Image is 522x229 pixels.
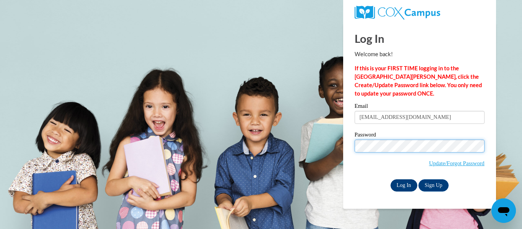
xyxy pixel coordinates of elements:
img: COX Campus [355,6,440,19]
strong: If this is your FIRST TIME logging in to the [GEOGRAPHIC_DATA][PERSON_NAME], click the Create/Upd... [355,65,482,97]
h1: Log In [355,31,485,46]
label: Email [355,103,485,111]
input: Log In [391,179,417,192]
p: Welcome back! [355,50,485,58]
a: COX Campus [355,6,485,19]
label: Password [355,132,485,140]
a: Sign Up [418,179,448,192]
iframe: Button to launch messaging window [491,198,516,223]
a: Update/Forgot Password [429,160,485,166]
